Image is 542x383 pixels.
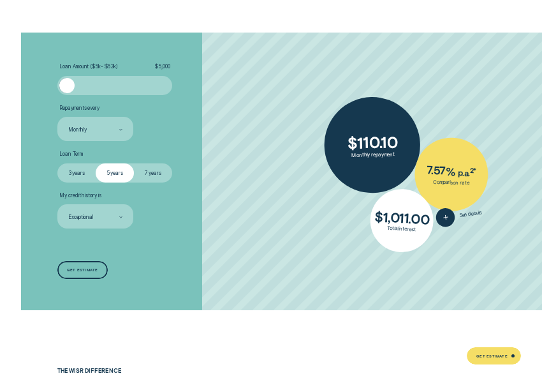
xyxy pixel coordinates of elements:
[59,105,99,111] span: Repayments every
[458,209,481,218] span: See details
[57,261,108,278] a: Get estimate
[134,163,172,183] label: 7 years
[68,214,93,220] div: Exceptional
[59,63,117,70] span: Loan Amount ( $5k - $63k )
[96,163,134,183] label: 5 years
[467,347,521,364] a: Get Estimate
[68,126,87,133] div: Monthly
[434,203,483,229] button: See details
[57,163,96,183] label: 3 years
[59,192,101,199] span: My credit history is
[59,151,82,157] span: Loan Term
[57,368,196,374] h4: The Wisr Difference
[155,63,170,70] span: $ 5,000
